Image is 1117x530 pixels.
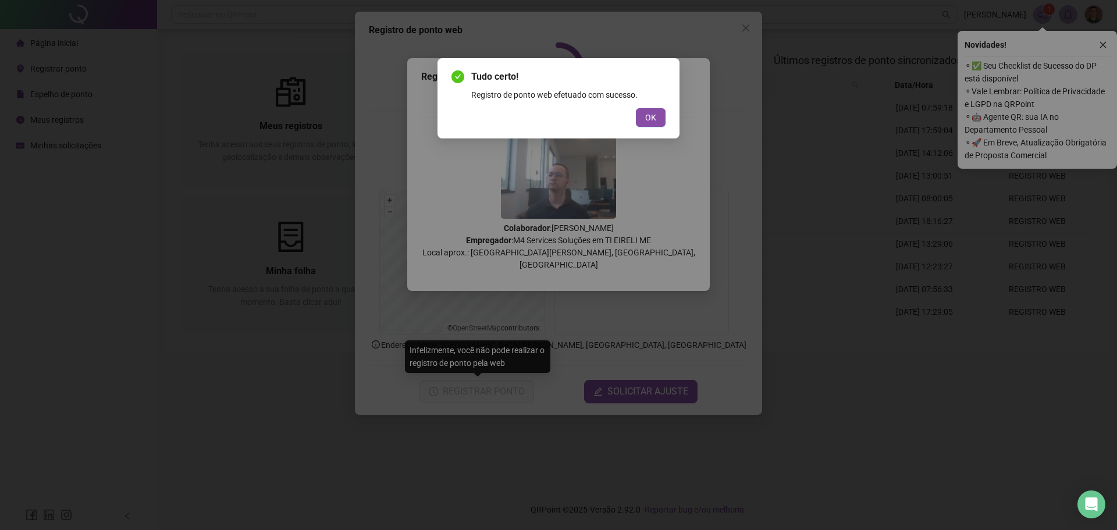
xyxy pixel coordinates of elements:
span: check-circle [451,70,464,83]
div: Registro de ponto web efetuado com sucesso. [471,88,666,101]
span: OK [645,111,656,124]
button: OK [636,108,666,127]
div: Open Intercom Messenger [1077,490,1105,518]
span: Tudo certo! [471,70,666,84]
